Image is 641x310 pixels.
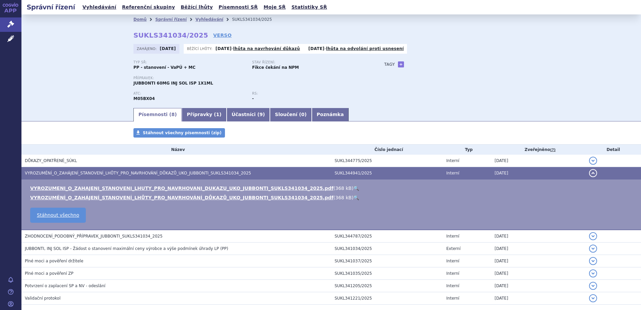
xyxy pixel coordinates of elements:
button: detail [589,257,597,265]
a: Referenční skupiny [120,3,177,12]
a: lhůta na navrhování důkazů [233,46,300,51]
a: VERSO [213,32,232,39]
span: Plné moci a pověření držitele [25,259,83,263]
span: 8 [171,112,175,117]
td: SUKL341221/2025 [331,292,443,305]
a: Moje SŘ [261,3,288,12]
abbr: (?) [550,148,556,152]
td: [DATE] [491,280,585,292]
a: Vyhledávání [80,3,118,12]
strong: PP - stanovení - VaPÚ + MC [133,65,195,70]
th: Název [21,145,331,155]
p: - [308,46,404,51]
th: Detail [586,145,641,155]
p: - [216,46,300,51]
h3: Tagy [384,60,395,68]
span: Interní [446,296,459,301]
strong: [DATE] [216,46,232,51]
td: SUKL341205/2025 [331,280,443,292]
a: lhůta na odvolání proti usnesení [326,46,404,51]
p: Přípravek: [133,76,371,80]
span: 9 [259,112,263,117]
span: Plné moci a pověření ZP [25,271,73,276]
strong: [DATE] [308,46,325,51]
strong: [DATE] [160,46,176,51]
span: JUBBONTI 60MG INJ SOL ISP 1X1ML [133,81,213,86]
span: Potvrzení o zaplacení SP a NV - odeslání [25,283,105,288]
li: ( ) [30,185,634,192]
td: [DATE] [491,230,585,243]
li: ( ) [30,194,634,201]
td: SUKL341037/2025 [331,255,443,267]
td: SUKL341035/2025 [331,267,443,280]
a: Stáhnout všechny písemnosti (zip) [133,128,225,138]
a: Stáhnout všechno [30,208,86,223]
a: Běžící lhůty [179,3,215,12]
a: Účastníci (9) [227,108,270,121]
strong: SUKLS341034/2025 [133,31,208,39]
li: SUKLS341034/2025 [232,14,281,24]
span: Stáhnout všechny písemnosti (zip) [143,131,222,135]
a: VYROZUMĚNÍ_O_ZAHÁJENÍ_STANOVENÍ_LHŮTY_PRO_NAVRHOVÁNÍ_DŮKAZŮ_UKO_JUBBONTI_SUKLS341034_2025.pdf [30,195,334,200]
span: Externí [446,246,460,251]
p: ATC: [133,92,245,96]
span: ZHODNOCENÍ_PODOBNÝ_PŘÍPRAVEK_JUBBONTI_SUKLS341034_2025 [25,234,163,239]
th: Číslo jednací [331,145,443,155]
a: Sloučení (0) [270,108,311,121]
a: VYROZUMENI_O_ZAHAJENI_STANOVENI_LHUTY_PRO_NAVRHOVANI_DUKAZU_UKO_JUBBONTI_SUKLS341034_2025.pdf [30,186,334,191]
span: 1 [216,112,220,117]
span: Interní [446,283,459,288]
a: 🔍 [353,186,359,191]
p: Typ SŘ: [133,60,245,64]
a: Poznámka [312,108,349,121]
td: [DATE] [491,292,585,305]
button: detail [589,169,597,177]
p: RS: [252,92,364,96]
a: Správní řízení [155,17,187,22]
button: detail [589,269,597,277]
a: Písemnosti SŘ [217,3,260,12]
td: [DATE] [491,155,585,167]
a: + [398,61,404,67]
p: Stav řízení: [252,60,364,64]
td: [DATE] [491,267,585,280]
button: detail [589,157,597,165]
td: [DATE] [491,167,585,179]
td: SUKL344775/2025 [331,155,443,167]
span: 368 kB [335,195,352,200]
td: SUKL341034/2025 [331,243,443,255]
strong: - [252,96,254,101]
span: 0 [301,112,304,117]
h2: Správní řízení [21,2,80,12]
span: DŮKAZY_OPATŘENÉ_SÚKL [25,158,77,163]
a: Domů [133,17,147,22]
button: detail [589,294,597,302]
button: detail [589,282,597,290]
span: 368 kB [335,186,352,191]
span: Interní [446,271,459,276]
strong: Fikce čekání na NPM [252,65,299,70]
span: Interní [446,259,459,263]
span: VYROZUMĚNÍ_O_ZAHÁJENÍ_STANOVENÍ_LHŮTY_PRO_NAVRHOVÁNÍ_DŮKAZŮ_UKO_JUBBONTI_SUKLS341034_2025 [25,171,251,175]
span: Interní [446,158,459,163]
th: Typ [443,145,491,155]
td: [DATE] [491,243,585,255]
strong: DENOSUMAB [133,96,155,101]
a: Písemnosti (8) [133,108,182,121]
span: Běžící lhůty: [187,46,214,51]
a: Vyhledávání [195,17,223,22]
th: Zveřejněno [491,145,585,155]
td: [DATE] [491,255,585,267]
span: Validační protokol [25,296,61,301]
span: Zahájeno: [137,46,158,51]
a: Přípravky (1) [182,108,226,121]
a: Statistiky SŘ [289,3,329,12]
button: detail [589,245,597,253]
span: Interní [446,234,459,239]
span: JUBBONTI, INJ SOL ISP - Žádost o stanovení maximální ceny výrobce a výše podmínek úhrady LP (PP) [25,246,228,251]
a: 🔍 [353,195,359,200]
td: SUKL344941/2025 [331,167,443,179]
td: SUKL344787/2025 [331,230,443,243]
button: detail [589,232,597,240]
span: Interní [446,171,459,175]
